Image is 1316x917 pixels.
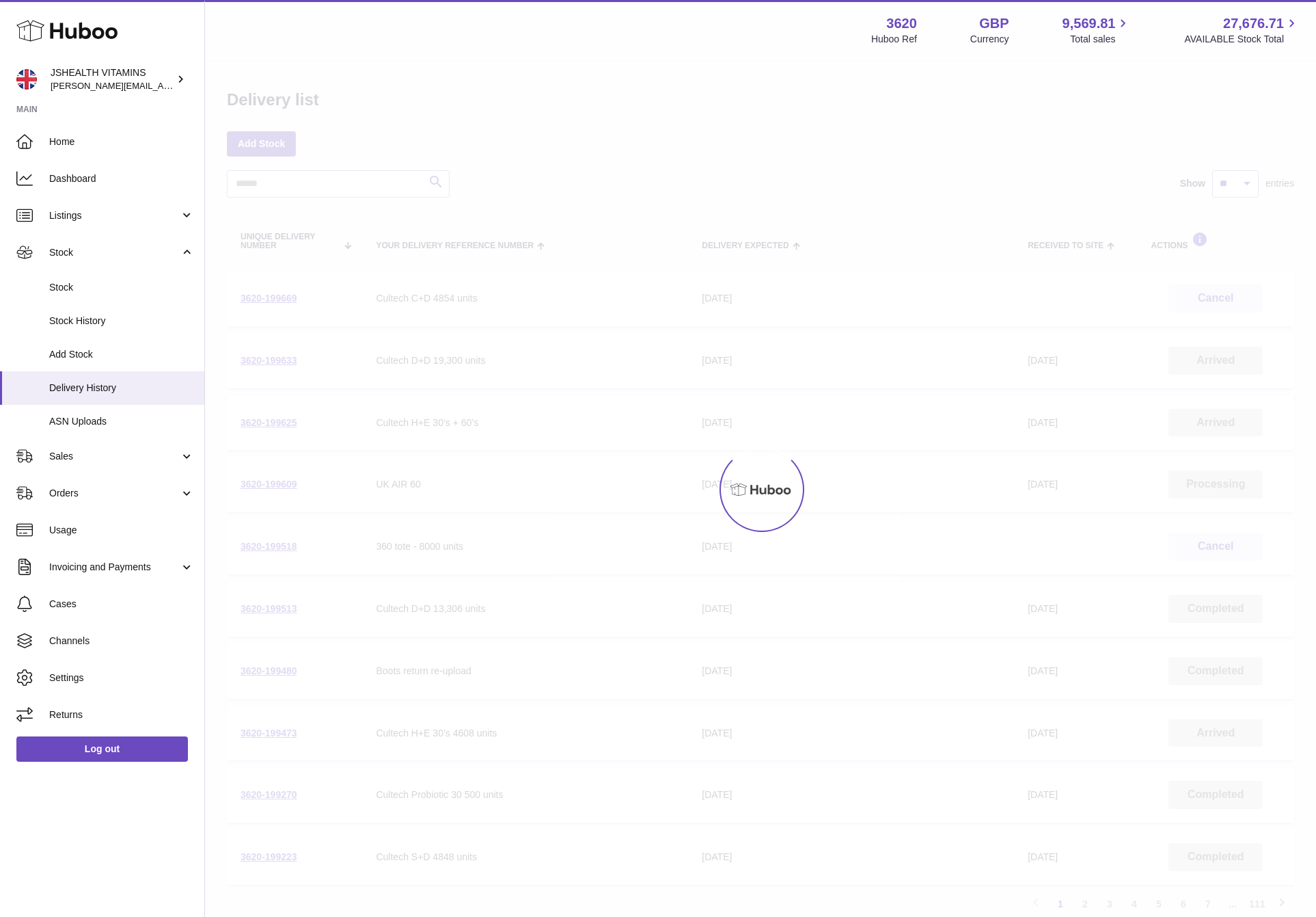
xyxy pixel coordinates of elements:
span: Usage [49,524,194,537]
span: AVAILABLE Stock Total [1184,33,1300,46]
div: Huboo Ref [871,33,917,46]
span: Stock [49,246,180,259]
a: Log out [16,736,188,761]
a: 27,676.71 AVAILABLE Stock Total [1184,14,1300,46]
span: Dashboard [49,172,194,185]
a: 9,569.81 Total sales [1063,14,1132,46]
strong: GBP [979,14,1009,33]
span: Listings [49,209,180,222]
span: Cases [49,598,194,611]
span: Total sales [1070,33,1131,46]
span: Home [49,135,194,148]
span: Delivery History [49,382,194,395]
span: Orders [49,487,180,500]
div: JSHEALTH VITAMINS [51,66,174,92]
strong: 3620 [886,14,917,33]
img: francesca@jshealthvitamins.com [16,69,37,90]
span: Settings [49,672,194,685]
span: Add Stock [49,348,194,361]
span: Returns [49,708,194,721]
div: Currency [970,33,1009,46]
span: Channels [49,635,194,648]
span: Stock History [49,315,194,328]
span: 27,676.71 [1223,14,1284,33]
span: Invoicing and Payments [49,561,180,574]
span: Stock [49,281,194,294]
span: 9,569.81 [1063,14,1116,33]
span: ASN Uploads [49,415,194,428]
span: Sales [49,450,180,463]
span: [PERSON_NAME][EMAIL_ADDRESS][DOMAIN_NAME] [51,80,274,91]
